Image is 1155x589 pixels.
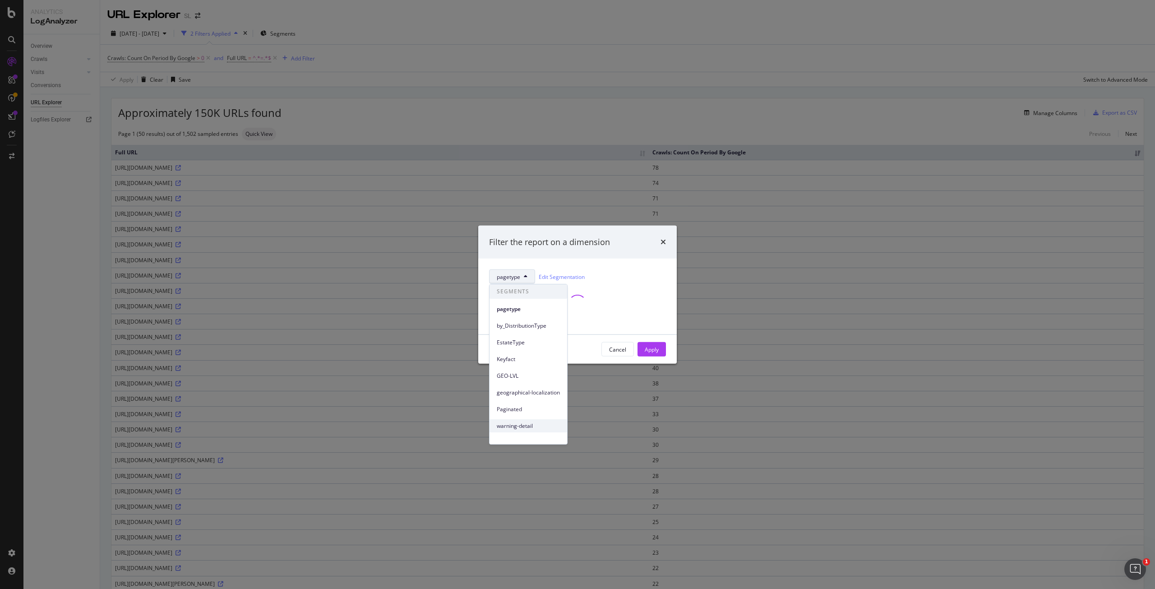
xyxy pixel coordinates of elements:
span: by_DistributionType [497,322,560,330]
div: Apply [645,345,659,353]
div: Cancel [609,345,626,353]
iframe: Intercom live chat [1124,558,1146,580]
span: 1 [1143,558,1150,566]
button: Cancel [601,342,634,357]
span: Paginated [497,405,560,413]
div: times [661,236,666,248]
span: warning-detail [497,422,560,430]
span: geographical-localization [497,389,560,397]
span: Keyfact [497,355,560,363]
span: GEO-LVL [497,372,560,380]
span: pagetype [497,273,520,280]
span: SEGMENTS [490,284,567,299]
button: pagetype [489,269,535,284]
div: Filter the report on a dimension [489,236,610,248]
a: Edit Segmentation [539,272,585,281]
button: Apply [638,342,666,357]
span: WLvslegacy [497,439,560,447]
span: EstateType [497,339,560,347]
div: modal [478,225,677,364]
span: pagetype [497,305,560,313]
